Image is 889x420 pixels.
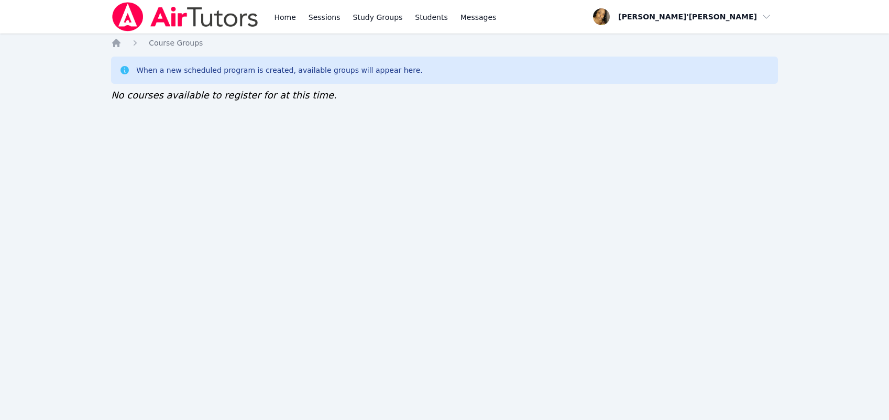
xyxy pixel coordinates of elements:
[111,2,259,31] img: Air Tutors
[149,39,203,47] span: Course Groups
[111,90,337,101] span: No courses available to register for at this time.
[149,38,203,48] a: Course Groups
[460,12,497,23] span: Messages
[111,38,778,48] nav: Breadcrumb
[136,65,423,75] div: When a new scheduled program is created, available groups will appear here.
